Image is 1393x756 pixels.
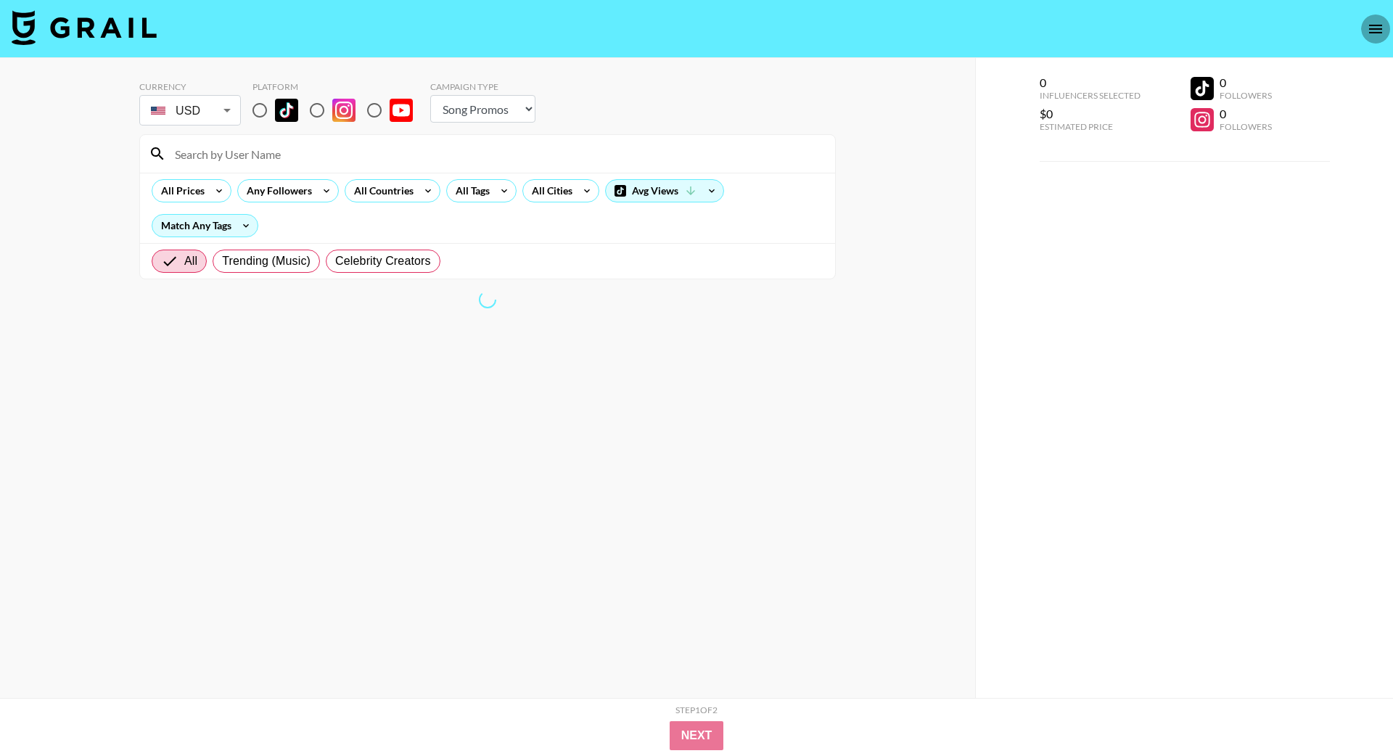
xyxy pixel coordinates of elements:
span: All [184,252,197,270]
iframe: Drift Widget Chat Controller [1320,683,1376,739]
div: Estimated Price [1040,121,1141,132]
div: All Tags [447,180,493,202]
span: Celebrity Creators [335,252,431,270]
button: Next [670,721,724,750]
div: USD [142,98,238,123]
div: All Countries [345,180,416,202]
div: Followers [1220,121,1272,132]
div: Campaign Type [430,81,535,92]
div: 0 [1220,107,1272,121]
div: 0 [1220,75,1272,90]
img: Grail Talent [12,10,157,45]
span: Refreshing bookers, clients, tags, cities, talent, talent... [477,289,497,309]
div: Avg Views [606,180,723,202]
div: Match Any Tags [152,215,258,237]
span: Trending (Music) [222,252,311,270]
img: TikTok [275,99,298,122]
div: $0 [1040,107,1141,121]
div: Any Followers [238,180,315,202]
div: 0 [1040,75,1141,90]
div: Currency [139,81,241,92]
div: All Cities [523,180,575,202]
button: open drawer [1361,15,1390,44]
div: All Prices [152,180,207,202]
div: Influencers Selected [1040,90,1141,101]
div: Step 1 of 2 [675,704,718,715]
img: YouTube [390,99,413,122]
div: Platform [252,81,424,92]
img: Instagram [332,99,356,122]
div: Followers [1220,90,1272,101]
input: Search by User Name [166,142,826,165]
